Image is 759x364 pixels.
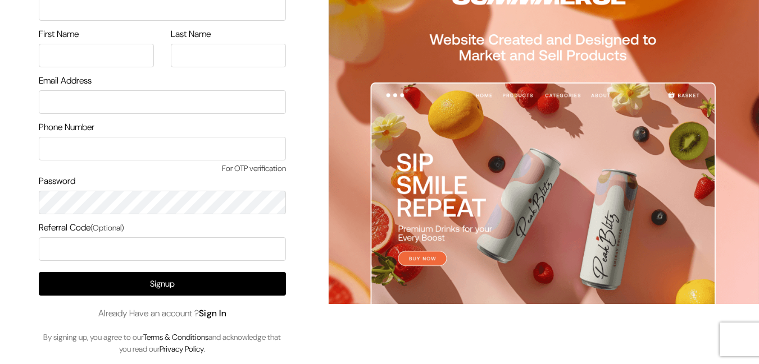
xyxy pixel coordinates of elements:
[90,223,124,233] span: (Optional)
[39,74,92,87] label: Email Address
[39,174,75,188] label: Password
[143,332,208,342] a: Terms & Conditions
[98,307,227,320] span: Already Have an account ?
[171,27,211,41] label: Last Name
[39,272,286,296] button: Signup
[39,121,94,134] label: Phone Number
[39,221,124,234] label: Referral Code
[39,163,286,174] span: For OTP verification
[39,27,79,41] label: First Name
[39,331,286,355] p: By signing up, you agree to our and acknowledge that you read our .
[160,344,204,354] a: Privacy Policy
[199,307,227,319] a: Sign In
